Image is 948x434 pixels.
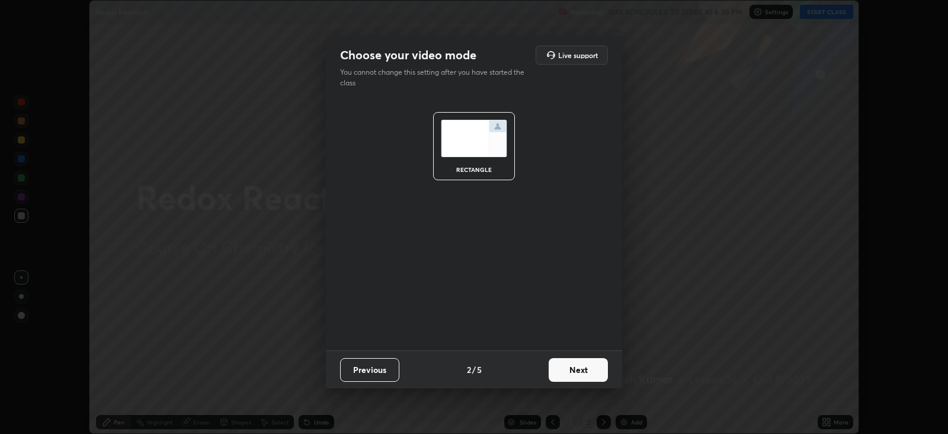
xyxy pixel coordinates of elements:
[472,363,476,376] h4: /
[340,358,399,382] button: Previous
[549,358,608,382] button: Next
[477,363,482,376] h4: 5
[558,52,598,59] h5: Live support
[467,363,471,376] h4: 2
[450,167,498,173] div: rectangle
[340,67,532,88] p: You cannot change this setting after you have started the class
[441,120,507,157] img: normalScreenIcon.ae25ed63.svg
[340,47,476,63] h2: Choose your video mode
